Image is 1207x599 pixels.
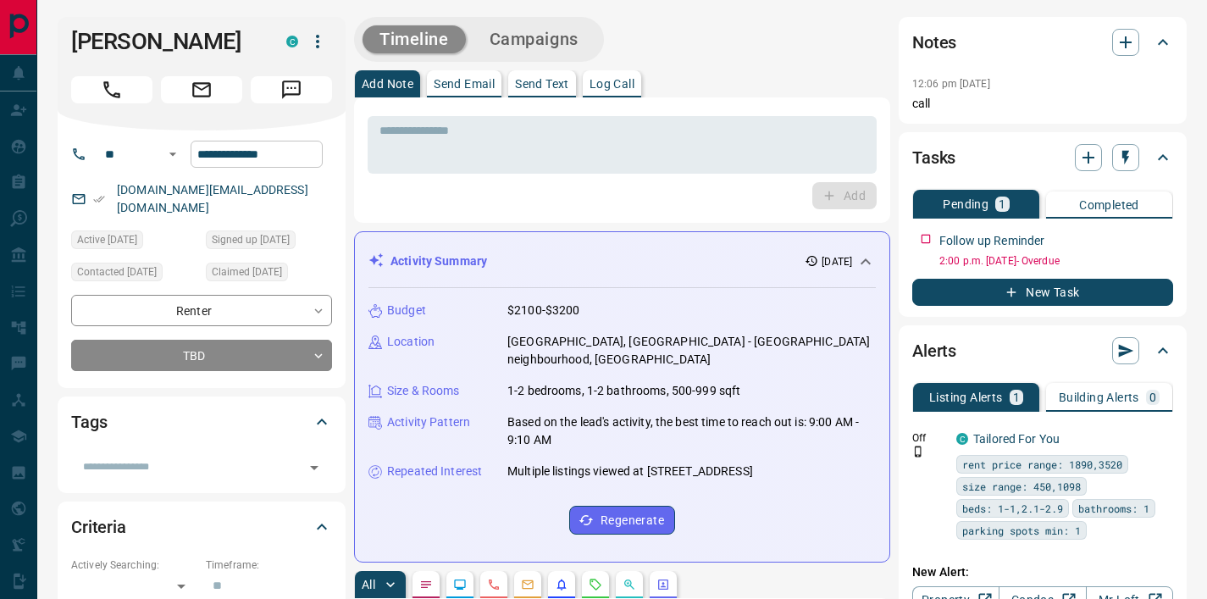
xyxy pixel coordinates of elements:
p: Repeated Interest [387,463,482,480]
svg: Emails [521,578,534,591]
div: Wed Oct 08 2025 [71,263,197,286]
div: condos.ca [286,36,298,47]
p: Multiple listings viewed at [STREET_ADDRESS] [507,463,753,480]
p: Activity Summary [390,252,487,270]
p: Completed [1079,199,1139,211]
p: Timeframe: [206,557,332,573]
svg: Calls [487,578,501,591]
div: Tags [71,402,332,442]
a: Tailored For You [973,432,1060,446]
p: call [912,95,1173,113]
h2: Tasks [912,144,955,171]
span: Email [161,76,242,103]
span: rent price range: 1890,3520 [962,456,1122,473]
span: Claimed [DATE] [212,263,282,280]
p: New Alert: [912,563,1173,581]
p: Listing Alerts [929,391,1003,403]
button: Timeline [363,25,466,53]
div: Renter [71,295,332,326]
p: Budget [387,302,426,319]
div: Tasks [912,137,1173,178]
p: Building Alerts [1059,391,1139,403]
p: Add Note [362,78,413,90]
svg: Push Notification Only [912,446,924,458]
svg: Notes [419,578,433,591]
p: 12:06 pm [DATE] [912,78,990,90]
span: Active [DATE] [77,231,137,248]
p: Off [912,430,946,446]
p: Location [387,333,435,351]
p: Actively Searching: [71,557,197,573]
span: Signed up [DATE] [212,231,290,248]
div: Activity Summary[DATE] [368,246,876,277]
p: 0 [1149,391,1156,403]
button: Open [163,144,183,164]
p: Based on the lead's activity, the best time to reach out is: 9:00 AM - 9:10 AM [507,413,876,449]
h2: Alerts [912,337,956,364]
span: Contacted [DATE] [77,263,157,280]
span: parking spots min: 1 [962,522,1081,539]
div: Wed Oct 08 2025 [71,230,197,254]
svg: Lead Browsing Activity [453,578,467,591]
a: [DOMAIN_NAME][EMAIL_ADDRESS][DOMAIN_NAME] [117,183,308,214]
div: Alerts [912,330,1173,371]
h2: Tags [71,408,107,435]
p: Follow up Reminder [939,232,1044,250]
svg: Requests [589,578,602,591]
p: Size & Rooms [387,382,460,400]
p: [GEOGRAPHIC_DATA], [GEOGRAPHIC_DATA] - [GEOGRAPHIC_DATA] neighbourhood, [GEOGRAPHIC_DATA] [507,333,876,369]
svg: Agent Actions [656,578,670,591]
p: [DATE] [822,254,852,269]
p: Send Text [515,78,569,90]
h2: Notes [912,29,956,56]
span: Message [251,76,332,103]
span: bathrooms: 1 [1078,500,1149,517]
h1: [PERSON_NAME] [71,28,261,55]
svg: Listing Alerts [555,578,568,591]
p: 1 [1013,391,1020,403]
div: Wed Oct 08 2025 [206,230,332,254]
p: 1 [999,198,1005,210]
button: Campaigns [473,25,595,53]
button: New Task [912,279,1173,306]
div: TBD [71,340,332,371]
button: Regenerate [569,506,675,535]
span: beds: 1-1,2.1-2.9 [962,500,1063,517]
p: Send Email [434,78,495,90]
div: Wed Oct 08 2025 [206,263,332,286]
p: 1-2 bedrooms, 1-2 bathrooms, 500-999 sqft [507,382,740,400]
svg: Opportunities [623,578,636,591]
p: Log Call [590,78,634,90]
div: Notes [912,22,1173,63]
div: Criteria [71,507,332,547]
span: size range: 450,1098 [962,478,1081,495]
p: $2100-$3200 [507,302,579,319]
p: Activity Pattern [387,413,470,431]
button: Open [302,456,326,480]
h2: Criteria [71,513,126,541]
div: condos.ca [956,433,968,445]
p: All [362,579,375,591]
span: Call [71,76,152,103]
p: 2:00 p.m. [DATE] - Overdue [939,253,1173,269]
svg: Email Verified [93,193,105,205]
p: Pending [943,198,988,210]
